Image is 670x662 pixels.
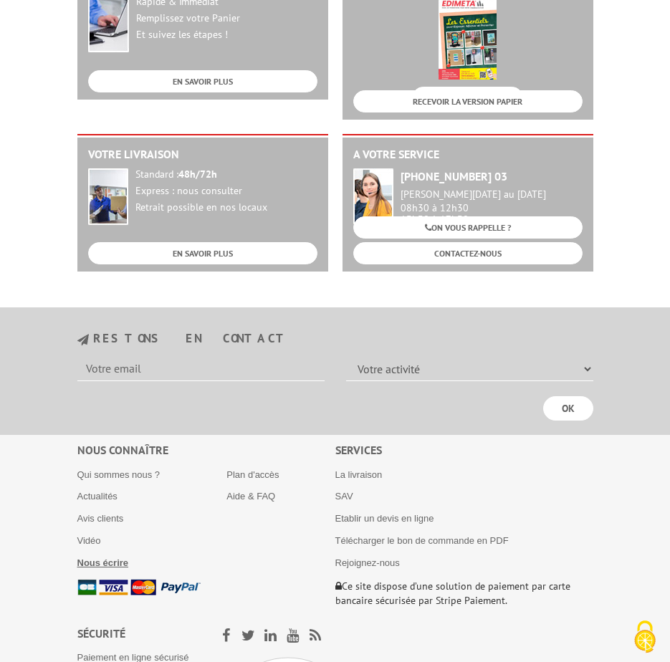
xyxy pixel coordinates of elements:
[88,242,317,264] a: EN SAVOIR PLUS
[335,491,353,502] a: SAV
[77,332,593,345] h3: restons en contact
[335,557,400,568] a: Rejoignez-nous
[627,619,663,655] img: Cookies (fenêtre modale)
[353,216,583,239] a: ON VOUS RAPPELLE ?
[226,469,279,480] a: Plan d'accès
[401,169,507,183] strong: [PHONE_NUMBER] 03
[135,201,317,214] div: Retrait possible en nos locaux
[401,188,583,226] div: 08h30 à 12h30 13h30 à 17h30
[77,442,335,459] div: Nous connaître
[178,168,217,181] strong: 48h/72h
[335,535,509,546] a: Télécharger le bon de commande en PDF
[77,491,118,502] a: Actualités
[620,613,670,662] button: Cookies (fenêtre modale)
[543,396,593,421] input: OK
[77,513,124,524] a: Avis clients
[335,442,593,459] div: Services
[77,334,89,346] img: newsletter.jpg
[88,70,317,92] a: EN SAVOIR PLUS
[136,12,317,25] div: Remplissez votre Panier
[88,148,317,161] h2: Votre livraison
[353,168,393,224] img: widget-service.jpg
[88,168,128,225] img: widget-livraison.jpg
[77,535,101,546] a: Vidéo
[353,148,583,161] h2: A votre service
[135,168,317,181] div: Standard :
[401,188,583,201] div: [PERSON_NAME][DATE] au [DATE]
[335,469,383,480] a: La livraison
[335,579,593,608] p: Ce site dispose d’une solution de paiement par carte bancaire sécurisée par Stripe Paiement.
[135,185,317,198] div: Express : nous consulter
[335,513,434,524] a: Etablir un devis en ligne
[412,87,523,109] a: FEUILLETEZ-LE
[136,29,317,42] div: Et suivez les étapes !
[353,242,583,264] a: CONTACTEZ-NOUS
[226,491,275,502] a: Aide & FAQ
[353,90,583,112] a: RECEVOIR LA VERSION PAPIER
[77,469,161,480] a: Qui sommes nous ?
